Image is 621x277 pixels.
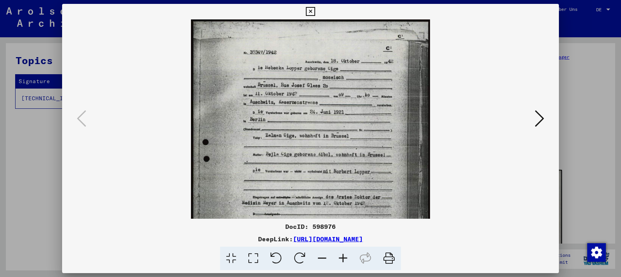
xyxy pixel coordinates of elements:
div: DeepLink: [62,234,559,244]
div: DocID: 598976 [62,222,559,231]
div: Zustimmung ändern [587,243,605,261]
img: Zustimmung ändern [587,243,606,262]
a: [URL][DOMAIN_NAME] [293,235,363,243]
